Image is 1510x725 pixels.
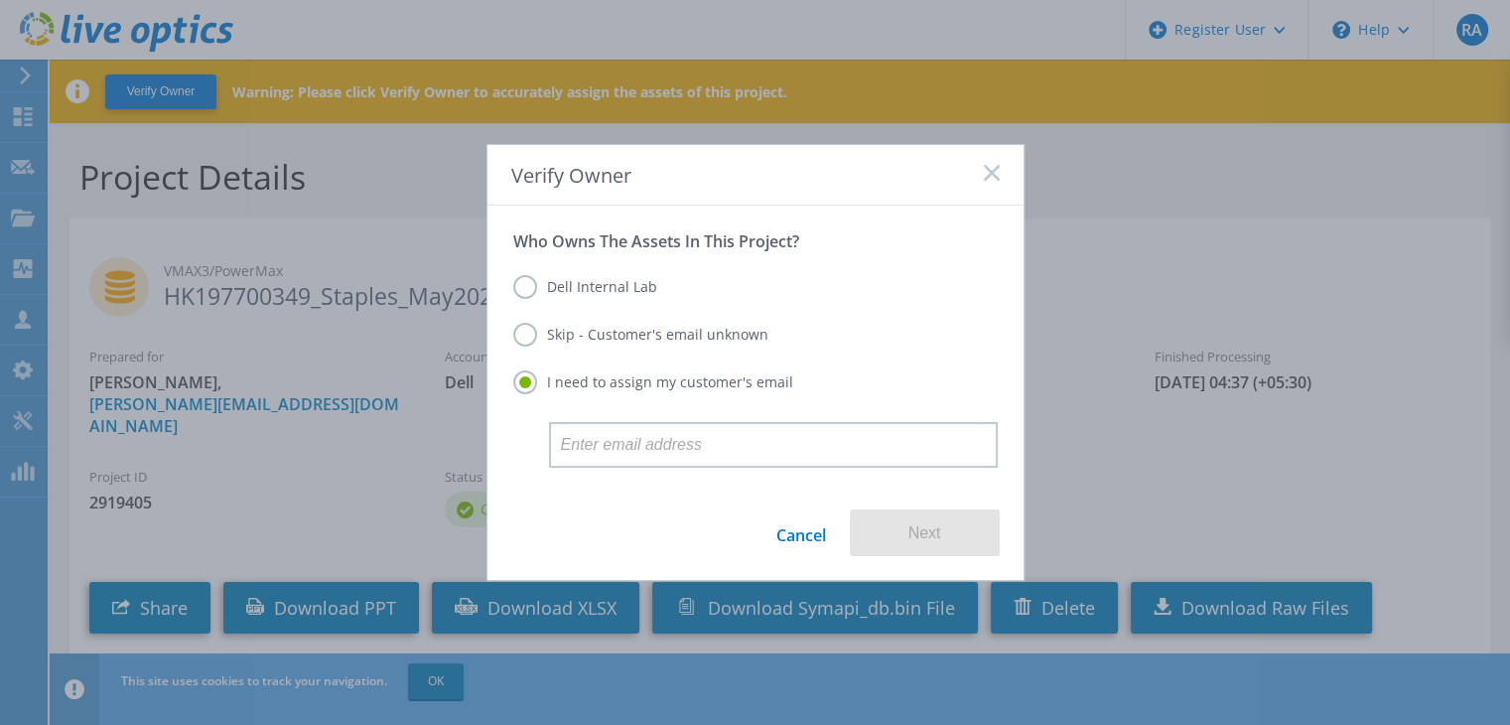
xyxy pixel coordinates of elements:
[549,422,998,468] input: Enter email address
[850,509,1000,556] button: Next
[513,323,768,347] label: Skip - Customer's email unknown
[513,370,793,394] label: I need to assign my customer's email
[511,162,631,189] span: Verify Owner
[776,509,826,556] a: Cancel
[513,275,657,299] label: Dell Internal Lab
[513,231,998,251] p: Who Owns The Assets In This Project?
